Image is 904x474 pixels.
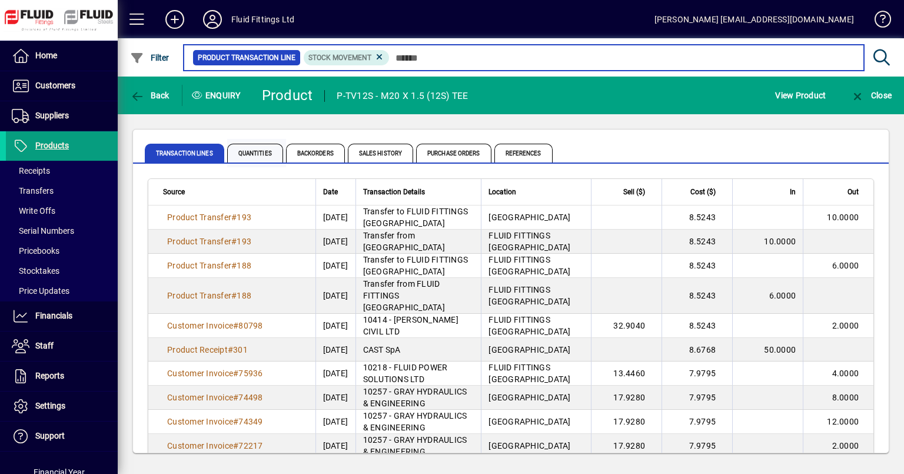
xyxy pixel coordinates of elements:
td: Transfer to FLUID FITTINGS [GEOGRAPHIC_DATA] [355,254,481,278]
span: Reports [35,371,64,380]
span: Receipts [12,166,50,175]
span: Stock movement [308,54,371,62]
span: Stocktakes [12,266,59,276]
a: Customer Invoice#80798 [163,319,267,332]
span: 12.0000 [827,417,859,426]
span: 4.0000 [832,369,859,378]
td: 10218 - FLUID POWER SOLUTIONS LTD [355,362,481,386]
span: Customer Invoice [167,441,233,450]
a: Customers [6,71,118,101]
td: 7.9795 [662,362,732,386]
a: Customer Invoice#72217 [163,439,267,452]
span: Suppliers [35,111,69,120]
div: [PERSON_NAME] [EMAIL_ADDRESS][DOMAIN_NAME] [654,10,854,29]
a: Customer Invoice#74349 [163,415,267,428]
span: [GEOGRAPHIC_DATA] [488,417,570,426]
span: Customer Invoice [167,369,233,378]
td: 17.9280 [591,386,662,410]
a: Customer Invoice#75936 [163,367,267,380]
div: Fluid Fittings Ltd [231,10,294,29]
td: CAST SpA [355,338,481,362]
div: P-TV12S - M20 X 1.5 (12S) TEE [337,87,468,105]
span: Filter [130,53,169,62]
td: [DATE] [315,410,355,434]
td: 8.5243 [662,254,732,278]
td: Transfer from FLUID FITTINGS [GEOGRAPHIC_DATA] [355,278,481,314]
td: [DATE] [315,314,355,338]
span: Cost ($) [690,185,716,198]
button: Close [847,85,895,106]
td: 7.9795 [662,434,732,458]
td: [DATE] [315,338,355,362]
a: Serial Numbers [6,221,118,241]
span: Location [488,185,516,198]
a: Support [6,422,118,451]
a: Transfers [6,181,118,201]
span: # [231,237,237,246]
span: # [231,213,237,222]
span: Product Transfer [167,213,231,222]
span: 50.0000 [764,345,796,354]
span: # [233,369,238,378]
span: Customers [35,81,75,90]
span: 193 [237,237,251,246]
td: [DATE] [315,230,355,254]
span: Source [163,185,185,198]
span: Pricebooks [12,246,59,256]
td: 13.4460 [591,362,662,386]
span: 188 [237,291,251,300]
span: Sales History [348,144,413,163]
a: Reports [6,362,118,391]
td: [DATE] [315,205,355,230]
td: 8.5243 [662,230,732,254]
span: # [233,441,238,450]
span: View Product [775,86,826,105]
span: Serial Numbers [12,226,74,236]
span: Settings [35,401,65,410]
span: Customer Invoice [167,417,233,426]
span: In [790,185,796,198]
span: # [231,261,237,270]
span: 6.0000 [832,261,859,270]
td: 17.9280 [591,410,662,434]
a: Stocktakes [6,261,118,281]
span: 74498 [238,393,262,402]
a: Price Updates [6,281,118,301]
td: 7.9795 [662,386,732,410]
span: FLUID FITTINGS [GEOGRAPHIC_DATA] [488,363,570,384]
a: Pricebooks [6,241,118,261]
span: Product Transaction Line [198,52,295,64]
span: Staff [35,341,54,350]
span: 6.0000 [769,291,796,300]
span: 10.0000 [827,213,859,222]
span: [GEOGRAPHIC_DATA] [488,345,570,354]
td: 10257 - GRAY HYDRAULICS & ENGINEERING [355,410,481,434]
td: Transfer to FLUID FITTINGS [GEOGRAPHIC_DATA] [355,205,481,230]
span: # [231,291,237,300]
span: # [233,393,238,402]
span: Products [35,141,69,150]
td: 10414 - [PERSON_NAME] CIVIL LTD [355,314,481,338]
span: [GEOGRAPHIC_DATA] [488,213,570,222]
div: Cost ($) [669,185,726,198]
span: Close [850,91,892,100]
span: Price Updates [12,286,69,296]
a: Product Transfer#188 [163,289,255,302]
mat-chip: Product Transaction Type: Stock movement [304,50,390,65]
a: Product Transfer#193 [163,235,255,248]
td: [DATE] [315,278,355,314]
span: 188 [237,261,251,270]
span: Purchase Orders [416,144,491,163]
span: [GEOGRAPHIC_DATA] [488,393,570,402]
app-page-header-button: Close enquiry [838,85,904,106]
span: Home [35,51,57,60]
span: 75936 [238,369,262,378]
td: 32.9040 [591,314,662,338]
span: References [494,144,553,163]
span: Product Transfer [167,261,231,270]
a: Home [6,41,118,71]
span: Transfers [12,186,54,195]
a: Product Receipt#301 [163,343,252,356]
td: [DATE] [315,434,355,458]
td: 8.5243 [662,205,732,230]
